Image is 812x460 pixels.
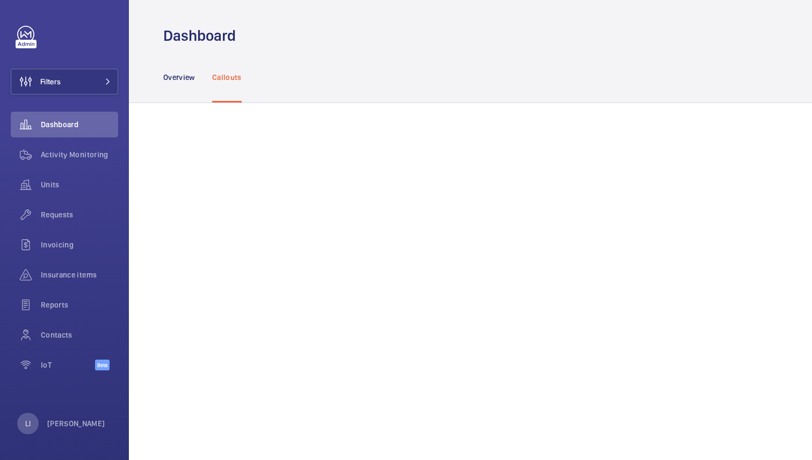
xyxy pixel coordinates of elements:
[41,360,95,370] span: IoT
[212,72,242,83] p: Callouts
[11,69,118,94] button: Filters
[41,149,118,160] span: Activity Monitoring
[41,300,118,310] span: Reports
[41,269,118,280] span: Insurance items
[41,209,118,220] span: Requests
[41,330,118,340] span: Contacts
[163,26,242,46] h1: Dashboard
[163,72,195,83] p: Overview
[41,239,118,250] span: Invoicing
[41,119,118,130] span: Dashboard
[40,76,61,87] span: Filters
[47,418,105,429] p: [PERSON_NAME]
[41,179,118,190] span: Units
[95,360,110,370] span: Beta
[25,418,31,429] p: LI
